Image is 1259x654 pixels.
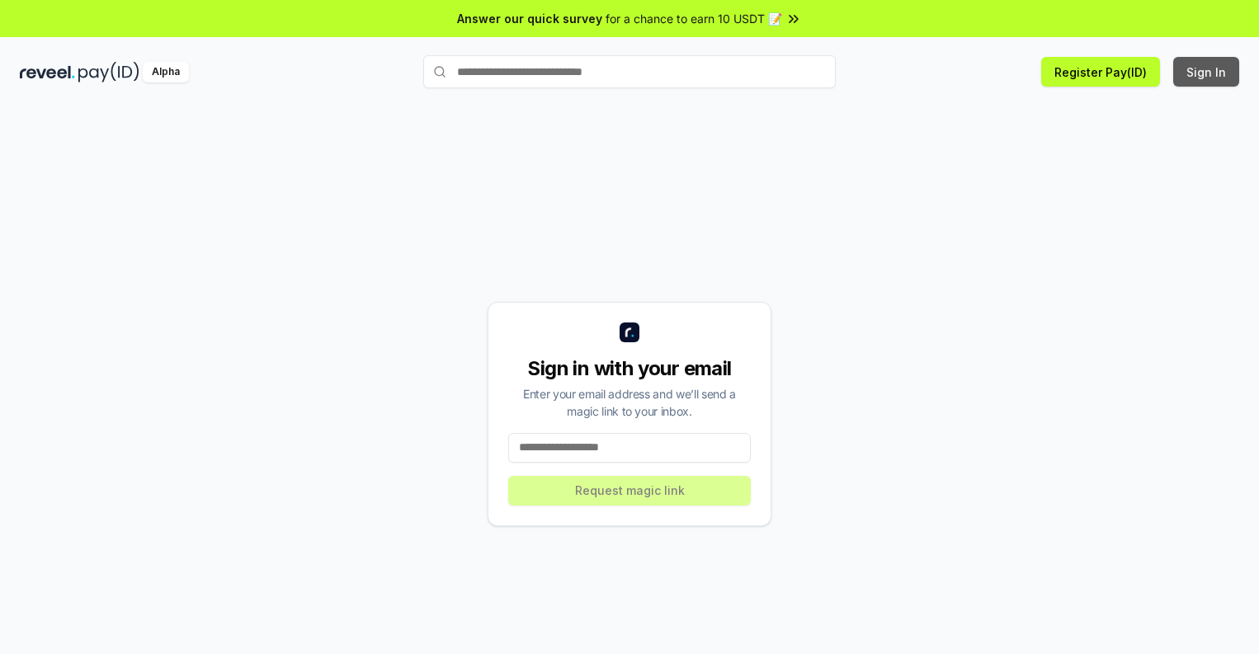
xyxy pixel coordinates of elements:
[508,385,751,420] div: Enter your email address and we’ll send a magic link to your inbox.
[1041,57,1160,87] button: Register Pay(ID)
[620,322,639,342] img: logo_small
[508,355,751,382] div: Sign in with your email
[1173,57,1239,87] button: Sign In
[78,62,139,82] img: pay_id
[143,62,189,82] div: Alpha
[606,10,782,27] span: for a chance to earn 10 USDT 📝
[457,10,602,27] span: Answer our quick survey
[20,62,75,82] img: reveel_dark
